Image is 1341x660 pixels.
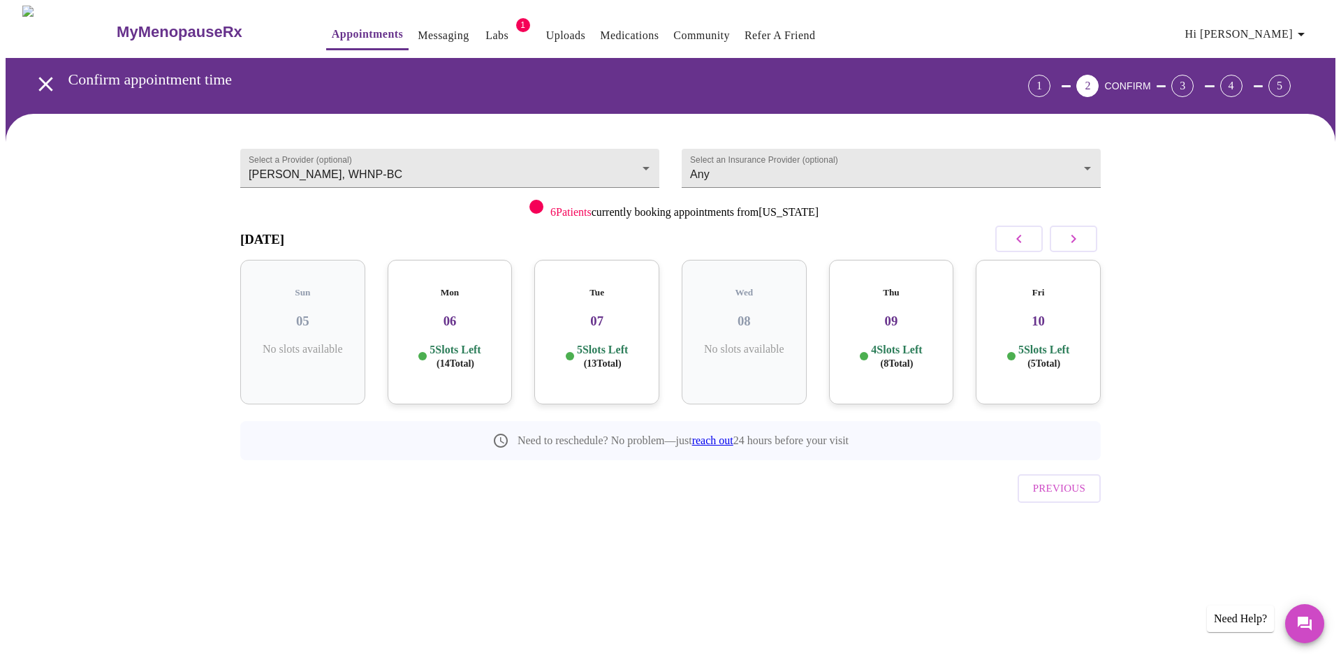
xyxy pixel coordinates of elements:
[880,358,913,369] span: ( 8 Total)
[1076,75,1099,97] div: 2
[518,434,849,447] p: Need to reschedule? No problem—just 24 hours before your visit
[516,18,530,32] span: 1
[840,314,943,329] h3: 09
[240,149,659,188] div: [PERSON_NAME], WHNP-BC
[545,287,648,298] h5: Tue
[251,343,354,355] p: No slots available
[1018,343,1069,370] p: 5 Slots Left
[68,71,951,89] h3: Confirm appointment time
[745,26,816,45] a: Refer a Friend
[673,26,730,45] a: Community
[668,22,735,50] button: Community
[545,314,648,329] h3: 07
[1268,75,1291,97] div: 5
[1285,604,1324,643] button: Messages
[693,343,796,355] p: No slots available
[25,64,66,105] button: open drawer
[682,149,1101,188] div: Any
[1180,20,1315,48] button: Hi [PERSON_NAME]
[485,26,508,45] a: Labs
[22,6,115,58] img: MyMenopauseRx Logo
[251,314,354,329] h3: 05
[584,358,622,369] span: ( 13 Total)
[1027,358,1060,369] span: ( 5 Total)
[412,22,474,50] button: Messaging
[1207,606,1274,632] div: Need Help?
[1220,75,1243,97] div: 4
[577,343,628,370] p: 5 Slots Left
[541,22,592,50] button: Uploads
[399,314,501,329] h3: 06
[418,26,469,45] a: Messaging
[240,232,284,247] h3: [DATE]
[1033,479,1085,497] span: Previous
[1104,80,1150,91] span: CONFIRM
[692,434,733,446] a: reach out
[550,206,592,218] span: 6 Patients
[840,287,943,298] h5: Thu
[326,20,409,50] button: Appointments
[987,314,1090,329] h3: 10
[437,358,474,369] span: ( 14 Total)
[115,8,298,57] a: MyMenopauseRx
[399,287,501,298] h5: Mon
[332,24,403,44] a: Appointments
[475,22,520,50] button: Labs
[1018,474,1101,502] button: Previous
[1171,75,1194,97] div: 3
[430,343,481,370] p: 5 Slots Left
[871,343,922,370] p: 4 Slots Left
[251,287,354,298] h5: Sun
[693,287,796,298] h5: Wed
[987,287,1090,298] h5: Fri
[1028,75,1050,97] div: 1
[117,23,242,41] h3: MyMenopauseRx
[594,22,664,50] button: Medications
[546,26,586,45] a: Uploads
[600,26,659,45] a: Medications
[550,206,819,219] p: currently booking appointments from [US_STATE]
[1185,24,1310,44] span: Hi [PERSON_NAME]
[693,314,796,329] h3: 08
[739,22,821,50] button: Refer a Friend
